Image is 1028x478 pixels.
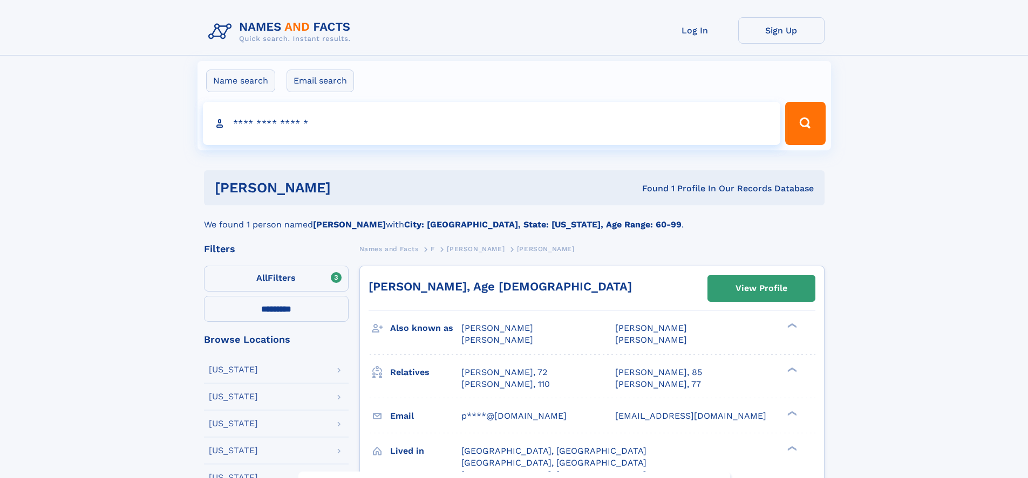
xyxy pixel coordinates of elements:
[390,319,461,337] h3: Also known as
[206,70,275,92] label: Name search
[390,407,461,425] h3: Email
[652,17,738,44] a: Log In
[369,280,632,293] a: [PERSON_NAME], Age [DEMOGRAPHIC_DATA]
[461,366,547,378] a: [PERSON_NAME], 72
[785,410,798,417] div: ❯
[447,245,505,253] span: [PERSON_NAME]
[517,245,575,253] span: [PERSON_NAME]
[615,366,702,378] a: [PERSON_NAME], 85
[209,365,258,374] div: [US_STATE]
[404,219,682,230] b: City: [GEOGRAPHIC_DATA], State: [US_STATE], Age Range: 60-99
[447,242,505,255] a: [PERSON_NAME]
[209,419,258,428] div: [US_STATE]
[461,323,533,333] span: [PERSON_NAME]
[256,273,268,283] span: All
[461,335,533,345] span: [PERSON_NAME]
[785,445,798,452] div: ❯
[390,442,461,460] h3: Lived in
[215,181,487,195] h1: [PERSON_NAME]
[204,244,349,254] div: Filters
[615,411,766,421] span: [EMAIL_ADDRESS][DOMAIN_NAME]
[785,102,825,145] button: Search Button
[738,17,825,44] a: Sign Up
[461,378,550,390] a: [PERSON_NAME], 110
[287,70,354,92] label: Email search
[486,183,814,195] div: Found 1 Profile In Our Records Database
[461,446,646,456] span: [GEOGRAPHIC_DATA], [GEOGRAPHIC_DATA]
[204,266,349,292] label: Filters
[615,335,687,345] span: [PERSON_NAME]
[209,446,258,455] div: [US_STATE]
[390,363,461,382] h3: Relatives
[461,458,646,468] span: [GEOGRAPHIC_DATA], [GEOGRAPHIC_DATA]
[204,205,825,231] div: We found 1 person named with .
[313,219,386,230] b: [PERSON_NAME]
[209,392,258,401] div: [US_STATE]
[785,322,798,329] div: ❯
[431,242,435,255] a: F
[615,378,701,390] a: [PERSON_NAME], 77
[785,366,798,373] div: ❯
[204,335,349,344] div: Browse Locations
[203,102,781,145] input: search input
[736,276,787,301] div: View Profile
[708,275,815,301] a: View Profile
[431,245,435,253] span: F
[204,17,359,46] img: Logo Names and Facts
[359,242,419,255] a: Names and Facts
[615,323,687,333] span: [PERSON_NAME]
